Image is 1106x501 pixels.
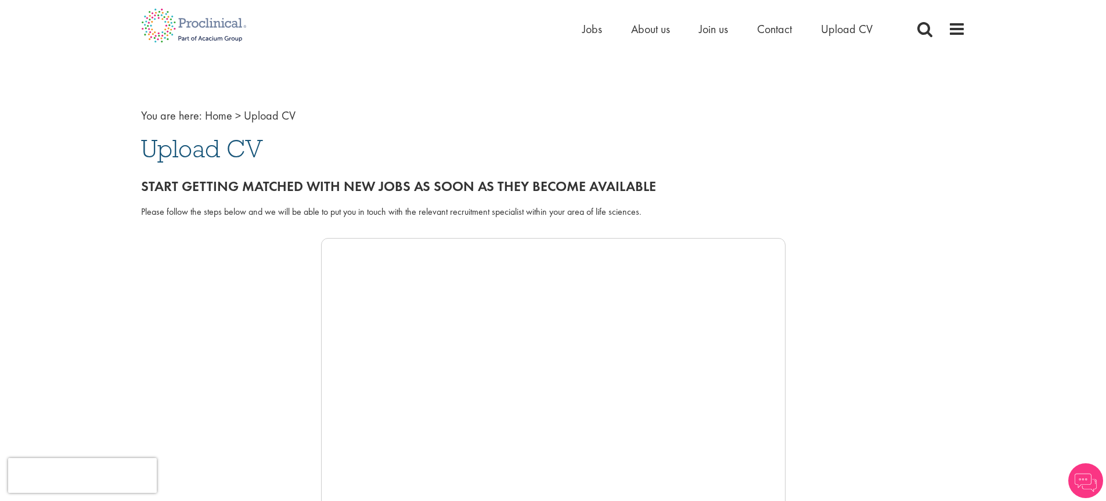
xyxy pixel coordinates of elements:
[235,108,241,123] span: >
[141,179,966,194] h2: Start getting matched with new jobs as soon as they become available
[141,206,966,219] div: Please follow the steps below and we will be able to put you in touch with the relevant recruitme...
[141,133,263,164] span: Upload CV
[141,108,202,123] span: You are here:
[631,21,670,37] a: About us
[821,21,873,37] a: Upload CV
[244,108,296,123] span: Upload CV
[582,21,602,37] a: Jobs
[8,458,157,493] iframe: reCAPTCHA
[1068,463,1103,498] img: Chatbot
[205,108,232,123] a: breadcrumb link
[757,21,792,37] a: Contact
[699,21,728,37] a: Join us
